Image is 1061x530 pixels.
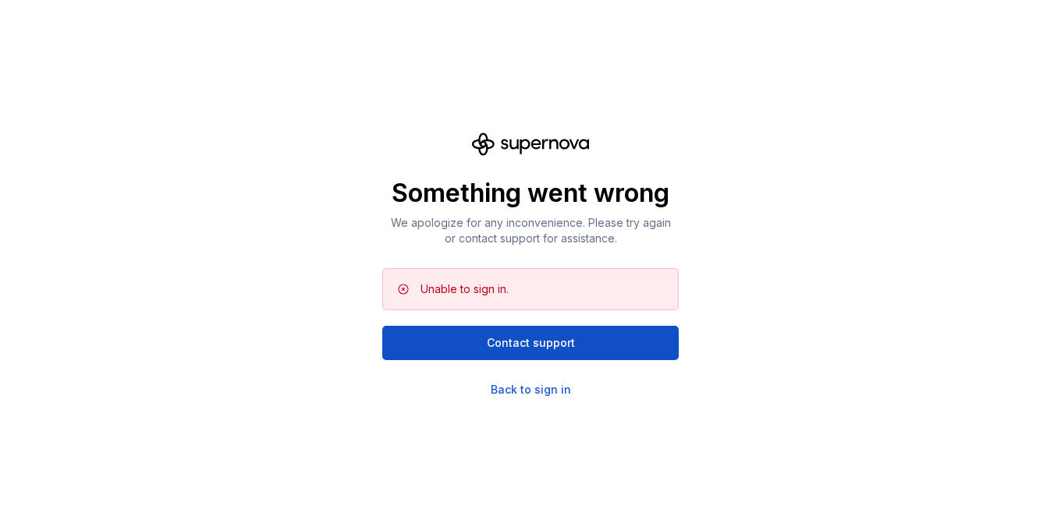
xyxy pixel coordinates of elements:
[487,335,575,351] span: Contact support
[382,178,679,209] p: Something went wrong
[382,215,679,246] p: We apologize for any inconvenience. Please try again or contact support for assistance.
[382,326,679,360] button: Contact support
[420,281,509,297] div: Unable to sign in.
[491,382,571,397] a: Back to sign in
